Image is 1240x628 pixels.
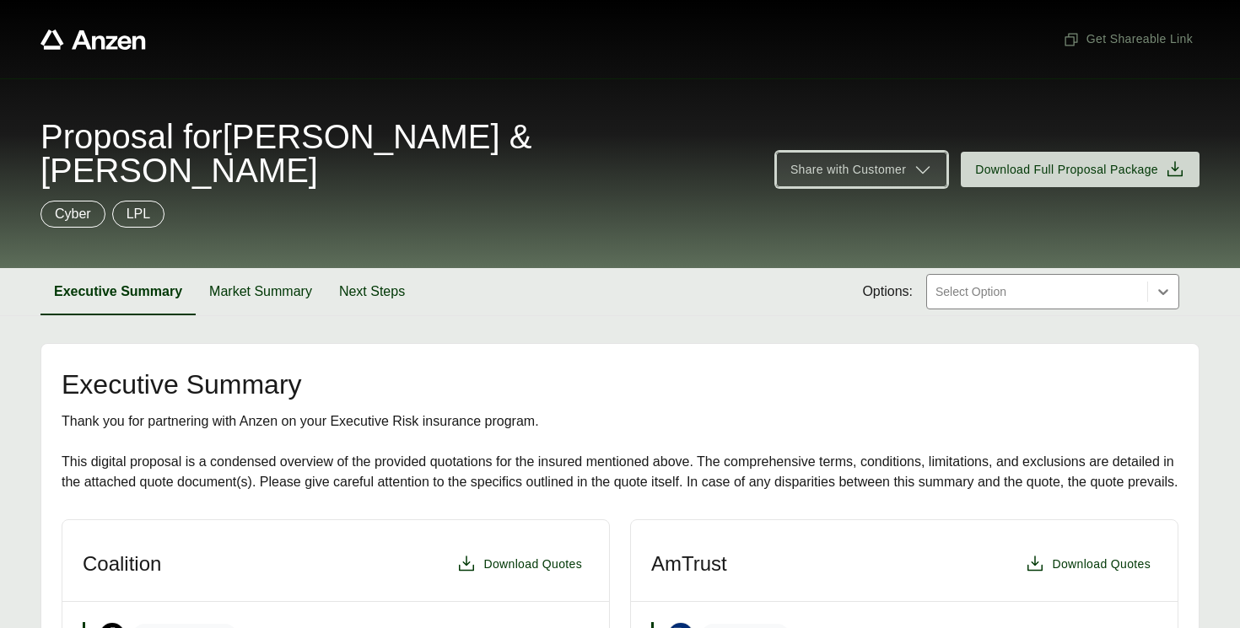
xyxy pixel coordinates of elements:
span: Share with Customer [790,161,906,179]
button: Download Quotes [450,547,589,581]
span: Download Full Proposal Package [975,161,1158,179]
h3: Coalition [83,551,161,577]
span: Proposal for [PERSON_NAME] & [PERSON_NAME] [40,120,756,187]
span: Download Quotes [1052,556,1151,573]
button: Download Full Proposal Package [961,152,1200,187]
button: Share with Customer [776,152,947,187]
button: Download Quotes [1018,547,1157,581]
h2: Executive Summary [62,371,1178,398]
button: Market Summary [196,268,326,315]
span: Get Shareable Link [1063,30,1193,48]
p: LPL [127,204,150,224]
button: Next Steps [326,268,418,315]
span: Options: [862,282,913,302]
h3: AmTrust [651,551,727,577]
p: Cyber [55,204,91,224]
div: Thank you for partnering with Anzen on your Executive Risk insurance program. This digital propos... [62,411,1178,492]
button: Executive Summary [40,268,196,315]
a: Anzen website [40,30,146,50]
span: Download Quotes [483,556,582,573]
button: Get Shareable Link [1056,24,1200,55]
